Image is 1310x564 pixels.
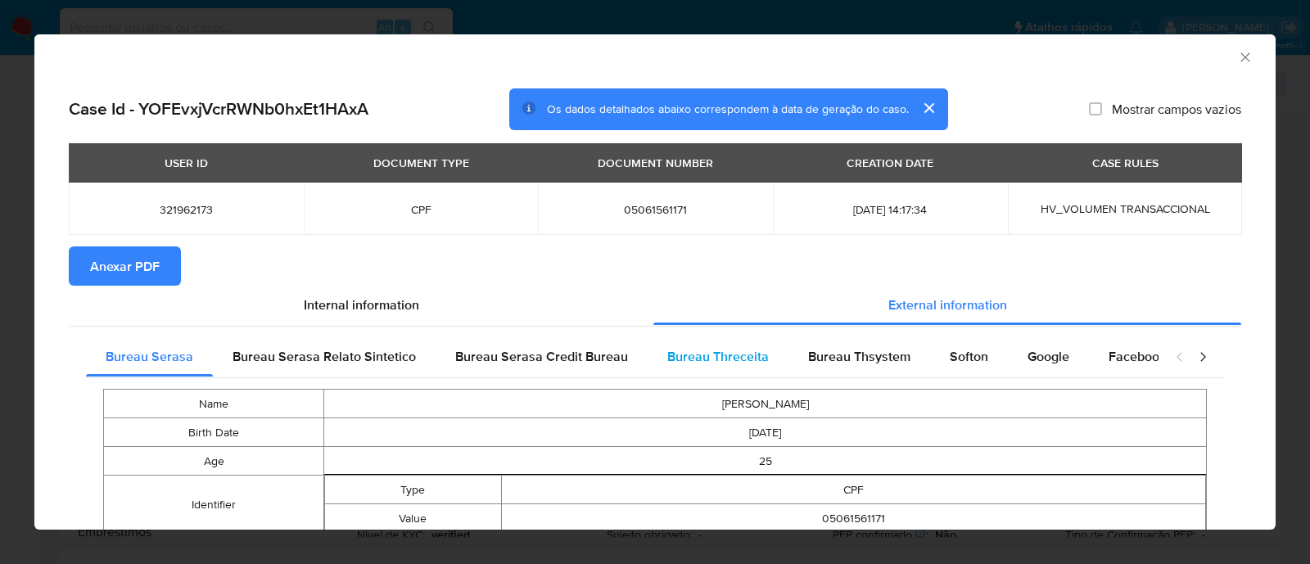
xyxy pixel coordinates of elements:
div: Detailed info [69,286,1241,325]
td: Type [325,476,501,504]
input: Mostrar campos vazios [1089,102,1102,115]
span: Bureau Threceita [667,347,769,366]
div: DOCUMENT NUMBER [588,149,723,177]
span: Bureau Thsystem [808,347,910,366]
div: closure-recommendation-modal [34,34,1276,530]
h2: Case Id - YOFEvxjVcrRWNb0hxEt1HAxA [69,98,368,120]
span: Anexar PDF [90,248,160,284]
div: CASE RULES [1082,149,1168,177]
span: Mostrar campos vazios [1112,101,1241,117]
span: 05061561171 [558,202,753,217]
div: CREATION DATE [837,149,943,177]
span: Internal information [304,296,419,314]
button: cerrar [909,88,948,128]
span: Softon [950,347,988,366]
span: Bureau Serasa Relato Sintetico [233,347,416,366]
span: Facebook [1109,347,1166,366]
td: 05061561171 [501,504,1206,533]
button: Fechar a janela [1237,49,1252,64]
span: CPF [323,202,519,217]
td: Identifier [104,476,324,534]
td: CPF [501,476,1206,504]
span: 321962173 [88,202,284,217]
td: Value [325,504,501,533]
span: External information [888,296,1007,314]
div: DOCUMENT TYPE [364,149,479,177]
span: [DATE] 14:17:34 [793,202,988,217]
td: Age [104,447,324,476]
td: 25 [324,447,1207,476]
td: Name [104,390,324,418]
div: USER ID [155,149,218,177]
div: Detailed external info [86,337,1159,377]
td: [PERSON_NAME] [324,390,1207,418]
td: Birth Date [104,418,324,447]
span: Bureau Serasa [106,347,193,366]
span: Bureau Serasa Credit Bureau [455,347,628,366]
button: Anexar PDF [69,246,181,286]
td: [DATE] [324,418,1207,447]
span: HV_VOLUMEN TRANSACCIONAL [1041,201,1210,217]
span: Google [1028,347,1069,366]
span: Os dados detalhados abaixo correspondem à data de geração do caso. [547,101,909,117]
